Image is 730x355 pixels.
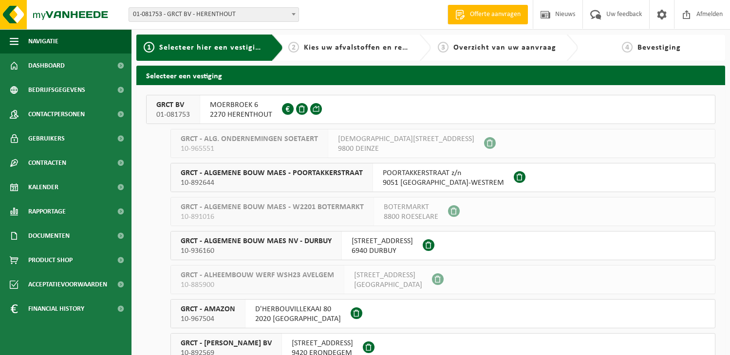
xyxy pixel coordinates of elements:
[136,66,725,85] h2: Selecteer een vestiging
[338,134,474,144] span: [DEMOGRAPHIC_DATA][STREET_ADDRESS]
[338,144,474,154] span: 9800 DEINZE
[210,110,272,120] span: 2270 HERENTHOUT
[28,199,66,224] span: Rapportage
[384,202,438,212] span: BOTERMARKT
[210,100,272,110] span: MOERBROEK 6
[354,280,422,290] span: [GEOGRAPHIC_DATA]
[181,236,332,246] span: GRCT - ALGEMENE BOUW MAES NV - DURBUY
[383,178,504,188] span: 9051 [GEOGRAPHIC_DATA]-WESTREM
[28,272,107,297] span: Acceptatievoorwaarden
[28,53,65,78] span: Dashboard
[170,231,715,260] button: GRCT - ALGEMENE BOUW MAES NV - DURBUY 10-936160 [STREET_ADDRESS]6940 DURBUY
[129,7,299,22] span: 01-081753 - GRCT BV - HERENTHOUT
[28,248,73,272] span: Product Shop
[292,338,353,348] span: [STREET_ADDRESS]
[622,42,633,53] span: 4
[181,202,364,212] span: GRCT - ALGEMENE BOUW MAES - W2201 BOTERMARKT
[181,270,334,280] span: GRCT - ALHEEMBOUW WERF WSH23 AVELGEM
[181,246,332,256] span: 10-936160
[146,95,715,124] button: GRCT BV 01-081753 MOERBROEK 62270 HERENTHOUT
[384,212,438,222] span: 8800 ROESELARE
[304,44,438,52] span: Kies uw afvalstoffen en recipiënten
[28,297,84,321] span: Financial History
[28,224,70,248] span: Documenten
[255,304,341,314] span: D'HERBOUVILLEKAAI 80
[28,78,85,102] span: Bedrijfsgegevens
[181,280,334,290] span: 10-885900
[144,42,154,53] span: 1
[352,236,413,246] span: [STREET_ADDRESS]
[170,163,715,192] button: GRCT - ALGEMENE BOUW MAES - POORTAKKERSTRAAT 10-892644 POORTAKKERSTRAAT z/n9051 [GEOGRAPHIC_DATA]...
[438,42,449,53] span: 3
[181,178,363,188] span: 10-892644
[159,44,264,52] span: Selecteer hier een vestiging
[255,314,341,324] span: 2020 [GEOGRAPHIC_DATA]
[637,44,681,52] span: Bevestiging
[181,304,235,314] span: GRCT - AMAZON
[448,5,528,24] a: Offerte aanvragen
[288,42,299,53] span: 2
[453,44,556,52] span: Overzicht van uw aanvraag
[156,100,190,110] span: GRCT BV
[181,338,272,348] span: GRCT - [PERSON_NAME] BV
[352,246,413,256] span: 6940 DURBUY
[354,270,422,280] span: [STREET_ADDRESS]
[156,110,190,120] span: 01-081753
[28,126,65,151] span: Gebruikers
[468,10,523,19] span: Offerte aanvragen
[181,212,364,222] span: 10-891016
[129,8,299,21] span: 01-081753 - GRCT BV - HERENTHOUT
[181,134,318,144] span: GRCT - ALG. ONDERNEMINGEN SOETAERT
[181,144,318,154] span: 10-965551
[181,168,363,178] span: GRCT - ALGEMENE BOUW MAES - POORTAKKERSTRAAT
[383,168,504,178] span: POORTAKKERSTRAAT z/n
[28,29,58,53] span: Navigatie
[28,102,85,126] span: Contactpersonen
[181,314,235,324] span: 10-967504
[170,299,715,328] button: GRCT - AMAZON 10-967504 D'HERBOUVILLEKAAI 802020 [GEOGRAPHIC_DATA]
[28,151,66,175] span: Contracten
[28,175,58,199] span: Kalender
